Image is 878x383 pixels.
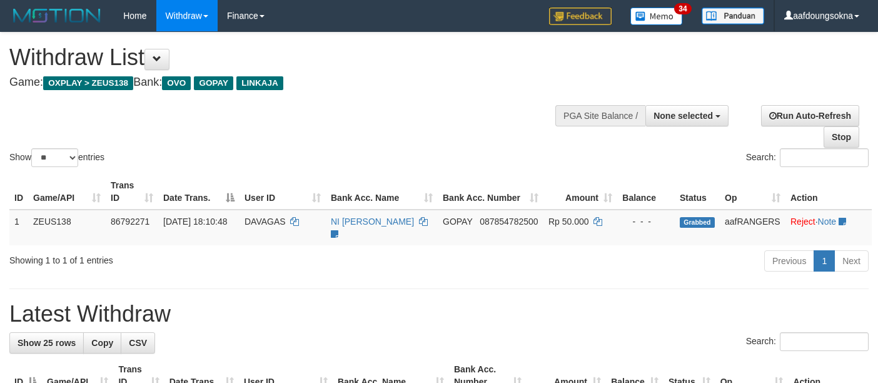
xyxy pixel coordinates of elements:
th: User ID: activate to sort column ascending [240,174,326,210]
th: Status [675,174,720,210]
th: Action [785,174,872,210]
a: CSV [121,332,155,354]
a: Show 25 rows [9,332,84,354]
th: Trans ID: activate to sort column ascending [106,174,158,210]
div: - - - [622,215,670,228]
label: Show entries [9,148,104,167]
input: Search: [780,148,869,167]
img: panduan.png [702,8,764,24]
span: OVO [162,76,191,90]
a: Previous [764,250,814,272]
th: Op: activate to sort column ascending [720,174,785,210]
span: CSV [129,338,147,348]
span: Copy [91,338,113,348]
a: Run Auto-Refresh [761,105,859,126]
h1: Latest Withdraw [9,302,869,327]
span: Show 25 rows [18,338,76,348]
th: Balance [617,174,675,210]
span: 86792271 [111,217,149,227]
span: GOPAY [194,76,233,90]
td: 1 [9,210,28,245]
a: NI [PERSON_NAME] [331,217,414,227]
th: ID [9,174,28,210]
th: Date Trans.: activate to sort column descending [158,174,240,210]
td: aafRANGERS [720,210,785,245]
label: Search: [746,148,869,167]
h1: Withdraw List [9,45,573,70]
a: Note [818,217,837,227]
span: Copy 087854782500 to clipboard [480,217,538,227]
img: Button%20Memo.svg [630,8,683,25]
h4: Game: Bank: [9,76,573,89]
span: Grabbed [680,217,715,228]
span: GOPAY [443,217,472,227]
input: Search: [780,332,869,351]
a: Next [834,250,869,272]
a: Copy [83,332,121,354]
span: 34 [674,3,691,14]
th: Bank Acc. Number: activate to sort column ascending [438,174,543,210]
span: OXPLAY > ZEUS138 [43,76,133,90]
a: 1 [814,250,835,272]
div: PGA Site Balance / [555,105,645,126]
div: Showing 1 to 1 of 1 entries [9,249,356,267]
span: None selected [653,111,713,121]
span: DAVAGAS [245,217,286,227]
a: Reject [790,217,815,227]
select: Showentries [31,148,78,167]
td: ZEUS138 [28,210,106,245]
th: Bank Acc. Name: activate to sort column ascending [326,174,438,210]
button: None selected [645,105,729,126]
span: Rp 50.000 [548,217,589,227]
span: [DATE] 18:10:48 [163,217,227,227]
span: LINKAJA [236,76,283,90]
td: · [785,210,872,245]
th: Game/API: activate to sort column ascending [28,174,106,210]
img: MOTION_logo.png [9,6,104,25]
img: Feedback.jpg [549,8,612,25]
a: Stop [824,126,859,148]
th: Amount: activate to sort column ascending [543,174,617,210]
label: Search: [746,332,869,351]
